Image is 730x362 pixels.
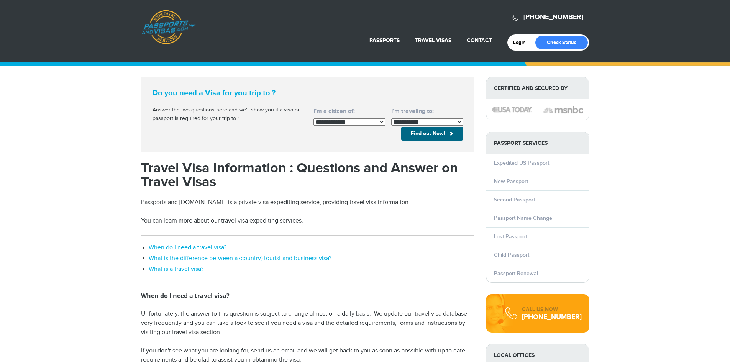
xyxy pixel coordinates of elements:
a: Passports [369,37,400,44]
a: New Passport [494,178,528,185]
a: Contact [467,37,492,44]
a: Passport Name Change [494,215,552,221]
a: When do I need a travel visa? [149,244,226,251]
a: Travel Visas [415,37,451,44]
a: What is a travel visa? [149,265,203,273]
p: Answer the two questions here and we'll show you if a visa or passport is required for your trip ... [153,106,302,123]
p: Passports and [DOMAIN_NAME] is a private visa expediting service, providing travel visa information. [141,198,474,207]
label: I’m traveling to: [391,107,463,116]
a: Child Passport [494,252,529,258]
div: CALL US NOW [522,306,582,313]
h1: Travel Visa Information : Questions and Answer on Travel Visas [141,161,474,189]
strong: Do you need a Visa for you trip to ? [153,88,302,98]
a: Lost Passport [494,233,527,240]
img: image description [543,105,583,115]
a: Login [513,39,531,46]
h3: When do I need a travel visa? [141,291,474,300]
div: [PHONE_NUMBER] [522,313,582,321]
a: Expedited US Passport [494,160,549,166]
a: Second Passport [494,197,535,203]
img: image description [492,107,532,112]
a: Passports & [DOMAIN_NAME] [141,10,196,44]
strong: Certified and Secured by [486,77,589,99]
a: What is the difference between a {country} tourist and business visa? [149,255,331,262]
a: Passport Renewal [494,270,538,277]
label: I’m a citizen of: [313,107,385,116]
button: Find out Now! [401,127,463,141]
a: Check Status [535,36,588,49]
strong: PASSPORT SERVICES [486,132,589,154]
p: Unfortunately, the answer to this question is subject to change almost on a daily basis. We updat... [141,310,474,337]
a: [PHONE_NUMBER] [523,13,583,21]
p: You can learn more about our travel visa expediting services. [141,216,474,226]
